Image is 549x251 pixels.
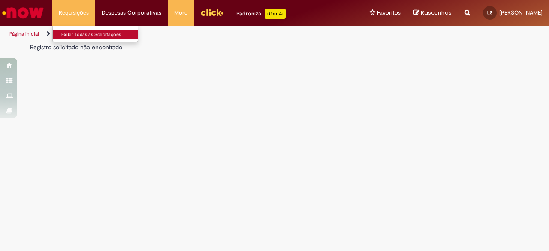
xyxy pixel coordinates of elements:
ul: Requisições [52,26,138,42]
span: Rascunhos [421,9,452,17]
img: ServiceNow [1,4,45,21]
span: Favoritos [377,9,401,17]
ul: Trilhas de página [6,26,359,42]
a: Rascunhos [413,9,452,17]
span: [PERSON_NAME] [499,9,543,16]
div: Registro solicitado não encontrado [30,43,394,51]
img: click_logo_yellow_360x200.png [200,6,223,19]
a: Página inicial [9,30,39,37]
p: +GenAi [265,9,286,19]
span: Requisições [59,9,89,17]
span: LS [487,10,492,15]
span: More [174,9,187,17]
a: Exibir Todas as Solicitações [53,30,147,39]
div: Padroniza [236,9,286,19]
span: Despesas Corporativas [102,9,161,17]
